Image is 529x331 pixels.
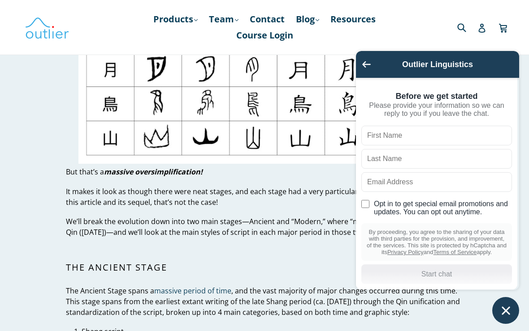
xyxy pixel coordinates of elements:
span: It makes it look as though there were neat stages, and each stage had a very particular type of w... [66,187,458,207]
a: Resources [326,11,380,27]
img: Outlier Linguistics [25,14,69,40]
span: The Ancient Stage [66,261,167,273]
i: massive oversimplification! [104,167,203,177]
inbox-online-store-chat: Shopify online store chat [353,51,522,324]
a: Team [204,11,243,27]
input: Search [455,18,480,36]
a: Contact [245,11,289,27]
a: Blog [291,11,324,27]
p: The Ancient Stage spans a , and the vast majority of major changes occurred during this time. Thi... [66,285,464,318]
span: We’ll break the evolution down into two main stages—Ancient and “Modern,” where “modern” means ba... [66,216,457,237]
span: But that’s a [66,167,104,177]
a: Products [149,11,202,27]
a: Course Login [232,27,298,43]
a: massive period of time [154,286,231,296]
